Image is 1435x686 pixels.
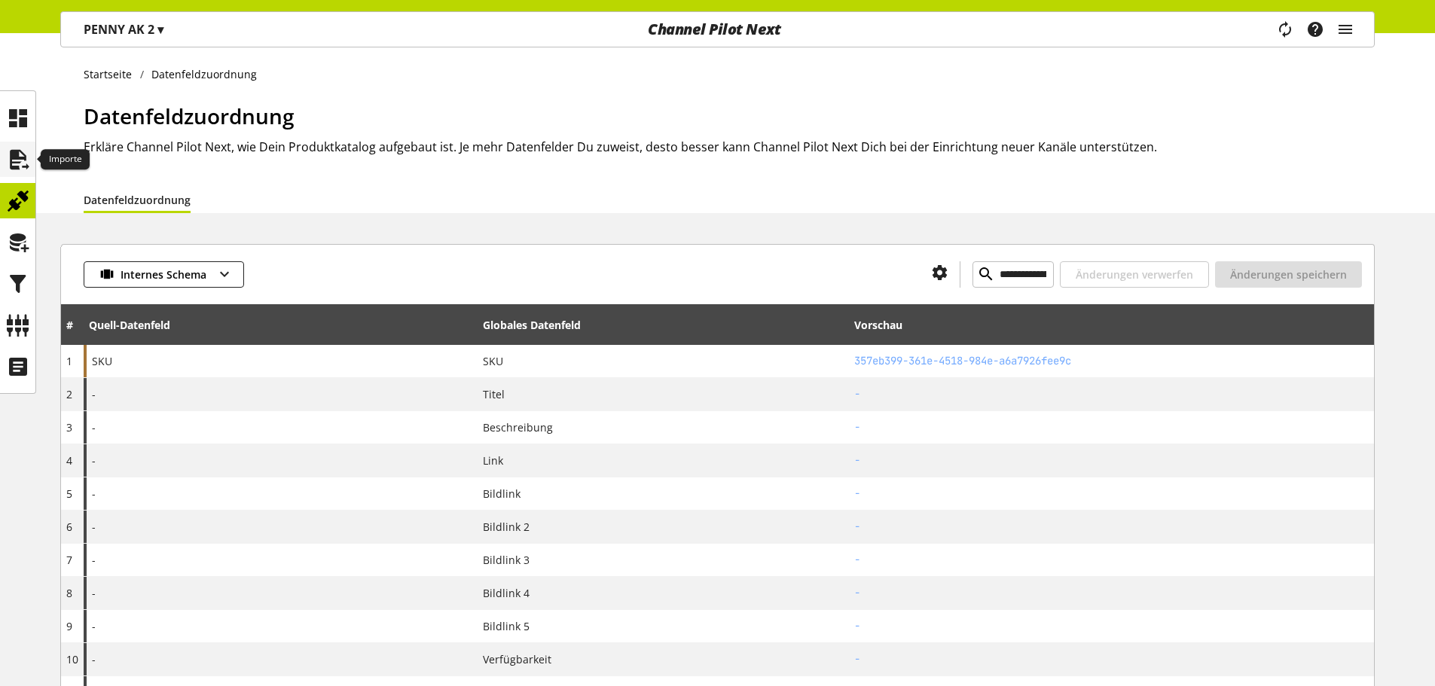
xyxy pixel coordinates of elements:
[854,419,1369,435] h2: -
[483,453,503,468] span: Link
[66,387,72,401] span: 2
[92,618,96,634] span: -
[99,267,114,282] img: 1869707a5a2b6c07298f74b45f9d27fa.svg
[121,267,206,282] span: Internes Schema
[483,353,503,369] span: SKU
[92,386,96,402] span: -
[854,651,1369,667] h2: -
[483,519,530,535] span: Bildlink 2
[60,11,1375,47] nav: main navigation
[66,453,72,468] span: 4
[84,102,295,130] span: Datenfeldzuordnung
[1076,267,1193,282] span: Änderungen verwerfen
[854,486,1369,502] h2: -
[66,420,72,434] span: 3
[854,386,1369,402] h2: -
[483,317,581,333] div: Globales Datenfeld
[41,149,90,170] div: Importe
[92,453,96,468] span: -
[84,20,163,38] p: PENNY AK 2
[854,519,1369,535] h2: -
[89,317,170,333] div: Quell-Datenfeld
[84,192,191,208] a: Datenfeldzuordnung
[92,552,96,568] span: -
[92,486,96,502] span: -
[66,354,72,368] span: 1
[483,618,530,634] span: Bildlink 5
[66,586,72,600] span: 8
[1230,267,1347,282] span: Änderungen speichern
[483,386,505,402] span: Titel
[92,651,96,667] span: -
[483,419,553,435] span: Beschreibung
[84,66,140,82] a: Startseite
[92,519,96,535] span: -
[66,619,72,633] span: 9
[66,652,78,666] span: 10
[66,486,72,501] span: 5
[854,317,902,333] div: Vorschau
[84,138,1375,156] h2: Erkläre Channel Pilot Next, wie Dein Produktkatalog aufgebaut ist. Je mehr Datenfelder Du zuweist...
[1215,261,1362,288] button: Änderungen speichern
[854,453,1369,468] h2: -
[66,553,72,567] span: 7
[854,618,1369,634] h2: -
[483,552,530,568] span: Bildlink 3
[483,651,551,667] span: Verfügbarkeit
[157,21,163,38] span: ▾
[66,520,72,534] span: 6
[92,585,96,601] span: -
[92,419,96,435] span: -
[854,552,1369,568] h2: -
[854,353,1369,369] h2: 357eb399-361e-4518-984e-a6a7926fee9c
[483,486,521,502] span: Bildlink
[1060,261,1209,288] button: Änderungen verwerfen
[854,585,1369,601] h2: -
[92,353,112,369] span: SKU
[66,318,73,332] span: #
[84,261,244,288] button: Internes Schema
[483,585,530,601] span: Bildlink 4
